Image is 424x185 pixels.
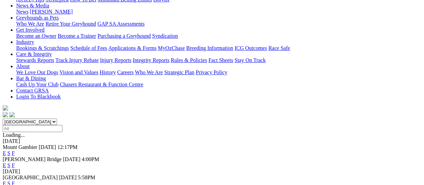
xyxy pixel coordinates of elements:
div: About [16,69,421,75]
a: Industry [16,39,34,45]
a: Bar & Dining [16,75,46,81]
a: Who We Are [135,69,163,75]
a: F [12,150,15,156]
a: [PERSON_NAME] [30,9,73,14]
a: Privacy Policy [196,69,227,75]
a: Purchasing a Greyhound [97,33,151,39]
a: Who We Are [16,21,44,27]
a: Applications & Forms [108,45,157,51]
a: Become an Owner [16,33,56,39]
a: Track Injury Rebate [55,57,98,63]
a: History [100,69,116,75]
a: F [12,162,15,168]
a: Cash Up Your Club [16,82,58,87]
img: twitter.svg [9,112,15,117]
span: Loading... [3,132,25,138]
a: S [7,150,10,156]
a: E [3,150,6,156]
a: Bookings & Scratchings [16,45,69,51]
a: S [7,162,10,168]
img: logo-grsa-white.png [3,105,8,111]
a: Integrity Reports [133,57,169,63]
a: Schedule of Fees [70,45,107,51]
a: News & Media [16,3,49,8]
a: ICG Outcomes [234,45,267,51]
span: 5:58PM [78,175,95,180]
div: News & Media [16,9,421,15]
a: We Love Our Dogs [16,69,58,75]
div: Bar & Dining [16,82,421,88]
input: Select date [3,125,62,132]
span: [DATE] [39,144,56,150]
a: Vision and Values [59,69,98,75]
div: Greyhounds as Pets [16,21,421,27]
span: [DATE] [59,175,77,180]
a: Stewards Reports [16,57,54,63]
a: Injury Reports [100,57,131,63]
a: Become a Trainer [58,33,96,39]
span: [PERSON_NAME] Bridge [3,156,62,162]
a: Breeding Information [186,45,233,51]
a: About [16,63,30,69]
a: Care & Integrity [16,51,52,57]
a: MyOzChase [158,45,185,51]
span: [DATE] [63,156,81,162]
div: [DATE] [3,138,421,144]
div: Get Involved [16,33,421,39]
a: Careers [117,69,134,75]
a: Login To Blackbook [16,94,61,99]
div: [DATE] [3,168,421,175]
div: Care & Integrity [16,57,421,63]
a: Strategic Plan [164,69,194,75]
span: 4:00PM [82,156,99,162]
a: Greyhounds as Pets [16,15,59,21]
img: facebook.svg [3,112,8,117]
div: Industry [16,45,421,51]
span: Mount Gambier [3,144,37,150]
a: GAP SA Assessments [97,21,145,27]
a: Stay On Track [234,57,265,63]
a: Get Involved [16,27,45,33]
span: [GEOGRAPHIC_DATA] [3,175,58,180]
a: Syndication [152,33,178,39]
a: Rules & Policies [171,57,207,63]
a: Retire Your Greyhound [46,21,96,27]
a: Contact GRSA [16,88,49,93]
a: Fact Sheets [208,57,233,63]
a: Race Safe [268,45,290,51]
a: E [3,162,6,168]
a: News [16,9,28,14]
a: Chasers Restaurant & Function Centre [60,82,143,87]
span: 12:17PM [57,144,78,150]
